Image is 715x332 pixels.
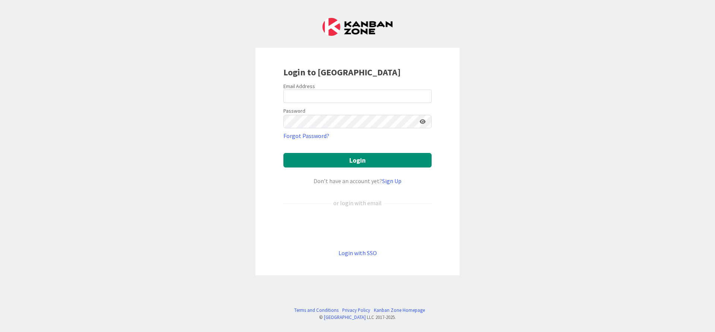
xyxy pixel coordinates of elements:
[283,131,329,140] a: Forgot Password?
[382,177,401,185] a: Sign Up
[283,83,315,90] label: Email Address
[294,307,339,314] a: Terms and Conditions
[283,176,432,185] div: Don’t have an account yet?
[283,153,432,167] button: Login
[280,220,435,236] iframe: Sign in with Google Button
[324,314,366,320] a: [GEOGRAPHIC_DATA]
[374,307,425,314] a: Kanban Zone Homepage
[331,198,384,207] div: or login with email
[290,314,425,321] div: © LLC 2017- 2025 .
[283,66,401,78] b: Login to [GEOGRAPHIC_DATA]
[342,307,370,314] a: Privacy Policy
[322,18,393,36] img: Kanban Zone
[283,107,305,115] label: Password
[339,249,377,257] a: Login with SSO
